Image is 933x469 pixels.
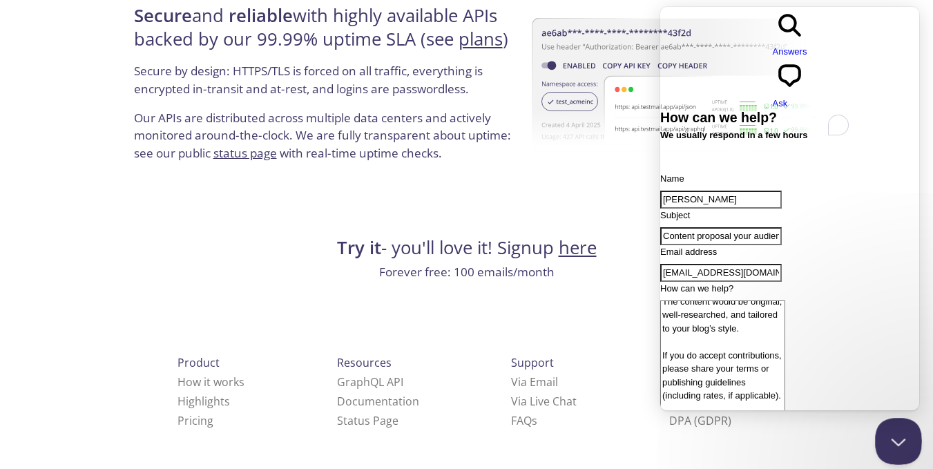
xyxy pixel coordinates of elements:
[337,374,403,390] a: GraphQL API
[337,413,398,428] a: Status Page
[134,3,192,28] strong: Secure
[130,263,804,281] p: Forever free: 100 emails/month
[875,418,922,465] iframe: Help Scout Beacon - Close
[337,236,381,260] strong: Try it
[511,413,537,428] a: FAQ
[213,145,277,161] a: status page
[459,27,503,51] a: plans
[669,413,731,428] a: DPA (GDPR)
[229,3,293,28] strong: reliable
[134,109,519,173] p: Our APIs are distributed across multiple data centers and actively monitored around-the-clock. We...
[337,355,392,370] span: Resources
[511,355,554,370] span: Support
[177,374,244,390] a: How it works
[177,355,220,370] span: Product
[511,374,558,390] a: Via Email
[134,62,519,108] p: Secure by design: HTTPS/TLS is forced on all traffic, everything is encrypted in-transit and at-r...
[177,413,213,428] a: Pricing
[559,236,597,260] a: here
[511,394,577,409] a: Via Live Chat
[532,413,537,428] span: s
[337,394,419,409] a: Documentation
[130,236,804,260] h4: - you'll love it! Signup
[177,394,230,409] a: Highlights
[660,7,919,410] iframe: To enrich screen reader interactions, please activate Accessibility in Grammarly extension settings
[134,4,519,63] h4: and with highly available APIs backed by our 99.99% uptime SLA (see )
